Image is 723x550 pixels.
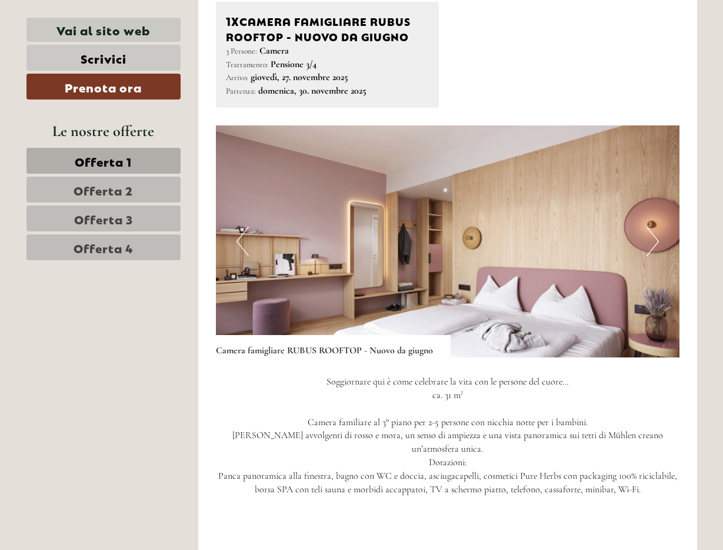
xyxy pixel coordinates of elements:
b: giovedì, 27. novembre 2025 [251,71,348,83]
b: 1x [226,12,239,28]
small: Arrivo: [226,72,248,82]
div: Camera famigliare RUBUS ROOFTOP - Nuovo da giugno [226,12,429,44]
span: Offerta 3 [74,210,133,227]
small: Trattamento: [226,59,268,69]
div: Camera famigliare RUBUS ROOFTOP - Nuovo da giugno [216,335,451,357]
p: Soggiornare qui è come celebrare la vita con le persone del cuore… ca. 31 m² Camera familiare al ... [216,375,679,496]
b: domenica, 30. novembre 2025 [258,85,367,97]
a: Prenota ora [26,74,181,100]
span: Offerta 2 [74,181,133,198]
small: 3 Persone: [226,46,257,56]
small: Partenza: [226,86,256,96]
button: Previous [236,227,249,256]
span: Offerta 1 [75,153,132,169]
b: Camera [259,45,289,57]
a: Scrivici [26,45,181,71]
span: Offerta 4 [74,239,134,256]
img: image [216,125,679,357]
div: Le nostre offerte [26,120,181,142]
b: Pensione 3/4 [271,58,316,70]
button: Next [647,227,659,256]
a: Vai al sito web [26,18,181,42]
